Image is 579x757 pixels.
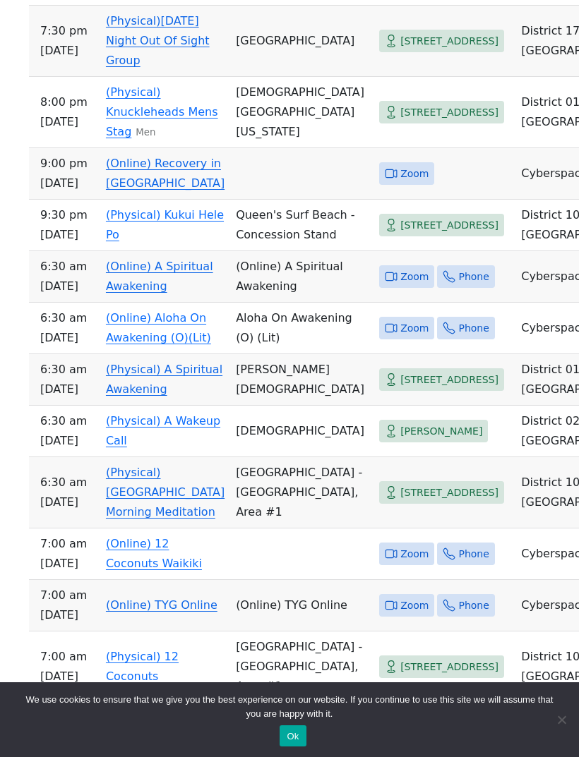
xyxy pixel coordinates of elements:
[230,200,374,251] td: Queen's Surf Beach - Concession Stand
[400,104,499,121] span: [STREET_ADDRESS]
[40,586,95,605] span: 7:00 AM
[230,580,374,631] td: (Online) TYG Online
[230,303,374,354] td: Aloha On Awakening (O) (Lit)
[40,411,95,431] span: 6:30 AM
[106,414,220,447] a: (Physical) A Wakeup Call
[230,251,374,303] td: (Online) A Spiritual Awakening
[400,165,429,183] span: Zoom
[458,545,489,563] span: Phone
[400,268,429,286] span: Zoom
[40,554,95,574] span: [DATE]
[40,534,95,554] span: 7:00 AM
[40,647,95,667] span: 7:00 AM
[106,598,217,612] a: (Online) TYG Online
[40,41,95,61] span: [DATE]
[40,277,95,296] span: [DATE]
[230,406,374,457] td: [DEMOGRAPHIC_DATA]
[230,6,374,77] td: [GEOGRAPHIC_DATA]
[40,308,95,328] span: 6:30 AM
[106,537,202,570] a: (Online) 12 Coconuts Waikiki
[400,423,482,440] span: [PERSON_NAME]
[230,77,374,148] td: [DEMOGRAPHIC_DATA][GEOGRAPHIC_DATA][US_STATE]
[40,328,95,348] span: [DATE]
[106,85,218,138] a: (Physical) Knuckleheads Mens Stag
[40,360,95,380] span: 6:30 AM
[106,208,224,241] a: (Physical) Kukui Hele Po
[400,545,429,563] span: Zoom
[400,597,429,614] span: Zoom
[40,380,95,399] span: [DATE]
[106,466,225,519] a: (Physical) [GEOGRAPHIC_DATA] Morning Meditation
[400,371,499,389] span: [STREET_ADDRESS]
[106,14,210,67] a: (Physical)[DATE] Night Out Of Sight Group
[40,257,95,277] span: 6:30 AM
[400,320,429,337] span: Zoom
[40,92,95,112] span: 8:00 PM
[40,21,95,41] span: 7:30 PM
[400,32,499,50] span: [STREET_ADDRESS]
[106,311,211,344] a: (Online) Aloha On Awakening (O)(Lit)
[280,725,306,746] button: Ok
[40,492,95,512] span: [DATE]
[106,260,213,293] a: (Online) A Spiritual Awakening
[40,431,95,451] span: [DATE]
[40,154,95,174] span: 9:00 PM
[230,457,374,528] td: [GEOGRAPHIC_DATA] - [GEOGRAPHIC_DATA], Area #1
[40,605,95,625] span: [DATE]
[458,320,489,337] span: Phone
[400,658,499,676] span: [STREET_ADDRESS]
[106,363,222,396] a: (Physical) A Spiritual Awakening
[21,693,558,721] span: We use cookies to ensure that we give you the best experience on our website. If you continue to ...
[136,127,155,138] small: Men
[40,225,95,245] span: [DATE]
[40,667,95,686] span: [DATE]
[400,484,499,502] span: [STREET_ADDRESS]
[40,205,95,225] span: 9:30 PM
[40,473,95,492] span: 6:30 AM
[106,650,179,683] a: (Physical) 12 Coconuts
[230,631,374,703] td: [GEOGRAPHIC_DATA] - [GEOGRAPHIC_DATA], Area #1
[230,354,374,406] td: [PERSON_NAME][DEMOGRAPHIC_DATA]
[40,174,95,193] span: [DATE]
[458,597,489,614] span: Phone
[458,268,489,286] span: Phone
[106,157,225,190] a: (Online) Recovery in [GEOGRAPHIC_DATA]
[400,217,499,234] span: [STREET_ADDRESS]
[40,112,95,132] span: [DATE]
[554,713,568,727] span: No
